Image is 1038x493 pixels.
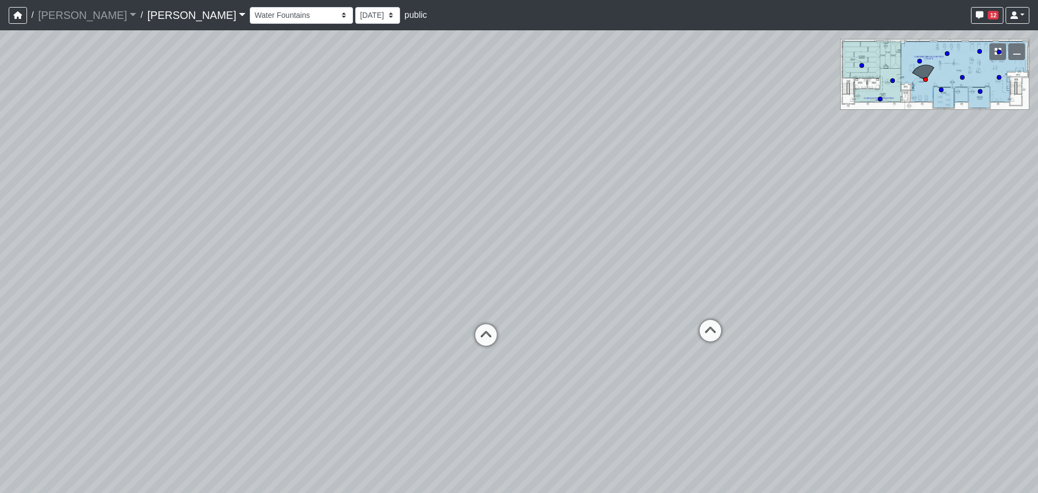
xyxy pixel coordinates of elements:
[8,471,72,493] iframe: Ybug feedback widget
[27,4,38,26] span: /
[147,4,245,26] a: [PERSON_NAME]
[971,7,1003,24] button: 12
[38,4,136,26] a: [PERSON_NAME]
[988,11,999,19] span: 12
[136,4,147,26] span: /
[404,10,427,19] span: public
